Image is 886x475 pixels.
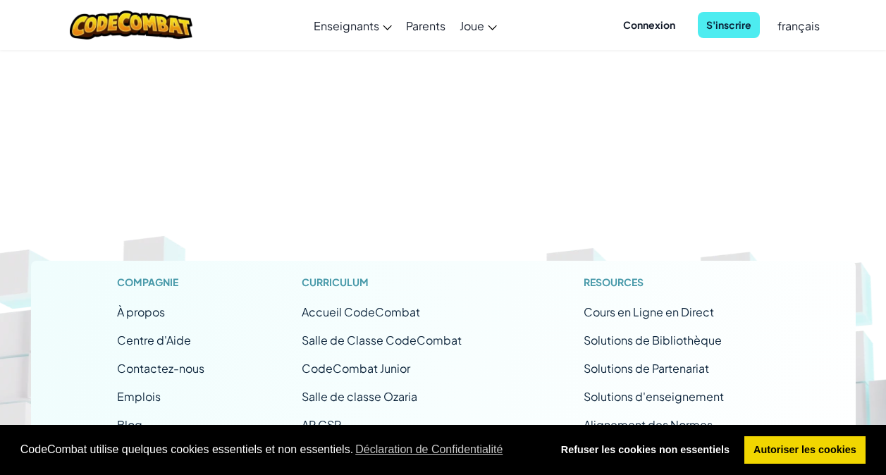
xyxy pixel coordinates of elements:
[117,361,204,376] span: Contactez-nous
[117,389,161,404] a: Emplois
[770,6,827,44] a: français
[302,417,341,432] a: AP CSP
[117,333,191,347] a: Centre d'Aide
[117,417,142,432] a: Blog
[353,439,505,460] a: learn more about cookies
[70,11,193,39] img: CodeCombat logo
[584,389,724,404] a: Solutions d'enseignement
[302,275,487,290] h1: Curriculum
[302,304,420,319] span: Accueil CodeCombat
[584,361,709,376] a: Solutions de Partenariat
[302,361,410,376] a: CodeCombat Junior
[777,18,820,33] span: français
[117,304,165,319] a: À propos
[117,275,204,290] h1: Compagnie
[20,439,540,460] span: CodeCombat utilise quelques cookies essentiels et non essentiels.
[584,275,769,290] h1: Resources
[453,6,504,44] a: Joue
[307,6,399,44] a: Enseignants
[615,12,684,38] button: Connexion
[314,18,379,33] span: Enseignants
[584,304,714,319] span: Cours en Ligne en Direct
[698,12,760,38] button: S'inscrire
[584,333,722,347] a: Solutions de Bibliothèque
[302,333,462,347] a: Salle de Classe CodeCombat
[399,6,453,44] a: Parents
[302,389,417,404] a: Salle de classe Ozaria
[744,436,866,464] a: allow cookies
[551,436,739,464] a: deny cookies
[460,18,484,33] span: Joue
[584,417,713,432] a: Alignement des Normes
